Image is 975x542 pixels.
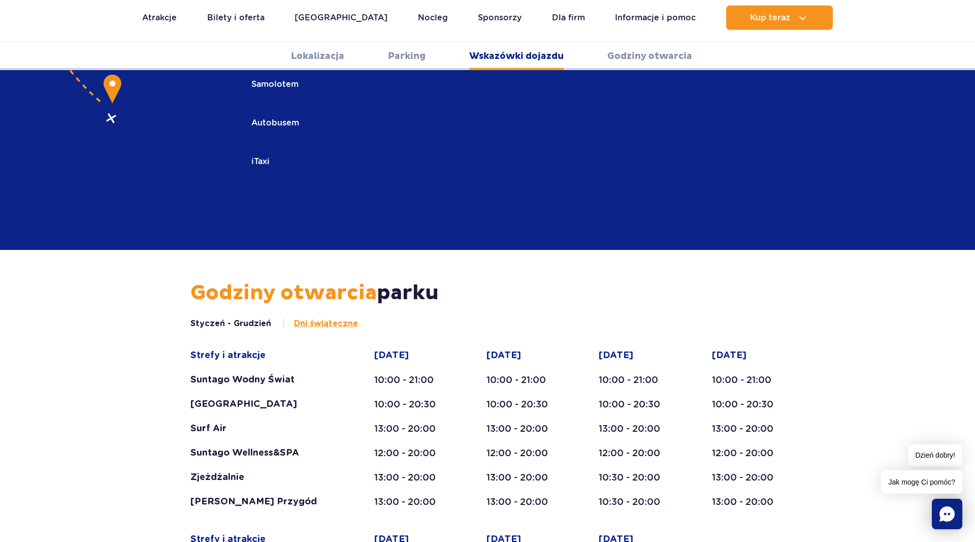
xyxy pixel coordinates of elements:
[241,73,307,95] button: Samolotem
[374,349,447,362] div: [DATE]
[190,447,335,459] div: Suntago Wellness&SPA
[712,447,785,459] div: 12:00 - 20:00
[190,349,335,362] div: Strefy i atrakcje
[207,6,265,30] a: Bilety i oferta
[599,423,673,435] div: 13:00 - 20:00
[750,13,790,22] span: Kup teraz
[374,398,447,410] div: 10:00 - 20:30
[190,398,335,410] div: [GEOGRAPHIC_DATA]
[599,447,673,459] div: 12:00 - 20:00
[190,423,335,435] div: Surf Air
[241,112,308,134] button: Autobusem
[374,496,447,508] div: 13:00 - 20:00
[486,374,560,386] div: 10:00 - 21:00
[374,447,447,459] div: 12:00 - 20:00
[190,280,377,306] span: Godziny otwarcia
[486,447,560,459] div: 12:00 - 20:00
[374,374,447,386] div: 10:00 - 21:00
[291,42,344,70] a: Lokalizacja
[282,318,358,329] button: Dni świąteczne
[478,6,522,30] a: Sponsorzy
[294,318,358,329] span: Dni świąteczne
[190,374,335,386] div: Suntago Wodny Świat
[712,374,785,386] div: 10:00 - 21:00
[486,398,560,410] div: 10:00 - 20:30
[712,349,785,362] div: [DATE]
[712,496,785,508] div: 13:00 - 20:00
[190,496,335,508] div: [PERSON_NAME] Przygód
[190,318,271,329] button: Styczeń - Grudzień
[486,471,560,484] div: 13:00 - 20:00
[712,423,785,435] div: 13:00 - 20:00
[599,496,673,508] div: 10:30 - 20:00
[190,471,335,484] div: Zjeżdżalnie
[712,398,785,410] div: 10:00 - 20:30
[418,6,448,30] a: Nocleg
[374,423,447,435] div: 13:00 - 20:00
[486,496,560,508] div: 13:00 - 20:00
[295,6,387,30] a: [GEOGRAPHIC_DATA]
[932,499,962,529] div: Chat
[615,6,696,30] a: Informacje i pomoc
[388,42,426,70] a: Parking
[486,423,560,435] div: 13:00 - 20:00
[374,471,447,484] div: 13:00 - 20:00
[712,471,785,484] div: 13:00 - 20:00
[486,349,560,362] div: [DATE]
[469,42,564,70] a: Wskazówki dojazdu
[599,374,673,386] div: 10:00 - 21:00
[908,444,962,466] span: Dzień dobry!
[241,150,278,173] button: iTaxi
[190,280,785,306] h2: parku
[726,6,833,30] button: Kup teraz
[599,349,673,362] div: [DATE]
[552,6,585,30] a: Dla firm
[599,398,673,410] div: 10:00 - 20:30
[881,470,962,494] span: Jak mogę Ci pomóc?
[142,6,177,30] a: Atrakcje
[607,42,692,70] a: Godziny otwarcia
[599,471,673,484] div: 10:30 - 20:00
